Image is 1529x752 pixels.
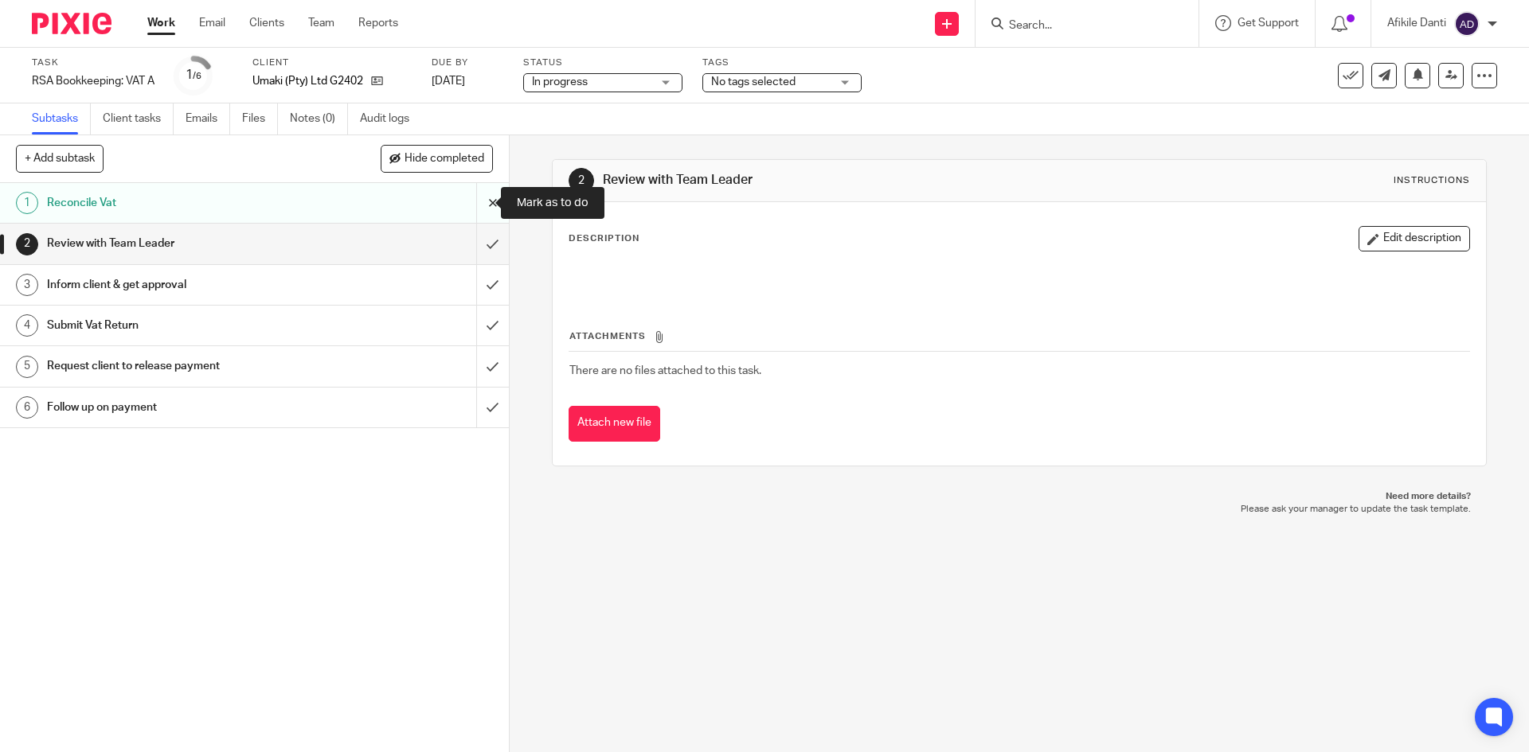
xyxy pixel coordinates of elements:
img: Pixie [32,13,111,34]
a: Audit logs [360,103,421,134]
a: Email [199,15,225,31]
h1: Submit Vat Return [47,314,323,337]
a: Files [242,103,278,134]
div: 6 [16,396,38,419]
label: Client [252,56,412,69]
div: 2 [569,168,594,193]
h1: Reconcile Vat [47,191,323,215]
a: Clients [249,15,284,31]
p: Afikile Danti [1387,15,1446,31]
h1: Request client to release payment [47,354,323,378]
span: There are no files attached to this task. [569,365,761,376]
div: 1 [16,192,38,214]
a: Emails [186,103,230,134]
span: No tags selected [711,76,796,88]
div: 4 [16,314,38,337]
a: Subtasks [32,103,91,134]
span: Hide completed [405,153,484,166]
div: RSA Bookkeeping: VAT A [32,73,154,89]
h1: Review with Team Leader [603,172,1054,189]
span: Get Support [1238,18,1299,29]
a: Reports [358,15,398,31]
small: /6 [193,72,201,80]
h1: Follow up on payment [47,395,323,419]
div: 1 [186,66,201,84]
a: Notes (0) [290,103,348,134]
input: Search [1007,19,1151,33]
div: 2 [16,233,38,255]
a: Team [308,15,334,31]
span: [DATE] [432,76,465,87]
p: Please ask your manager to update the task template. [568,503,1470,516]
div: 5 [16,356,38,378]
h1: Inform client & get approval [47,273,323,297]
p: Description [569,232,639,245]
a: Work [147,15,175,31]
label: Due by [432,56,503,69]
button: Hide completed [381,145,493,172]
p: Umaki (Pty) Ltd G2402 [252,73,363,89]
span: In progress [532,76,588,88]
a: Client tasks [103,103,174,134]
div: Instructions [1394,174,1470,187]
span: Attachments [569,332,646,341]
button: Edit description [1359,226,1470,251]
h1: Review with Team Leader [47,232,323,255]
div: 3 [16,274,38,296]
button: + Add subtask [16,145,104,172]
button: Attach new file [569,406,660,442]
label: Task [32,56,154,69]
img: svg%3E [1454,11,1480,37]
label: Status [523,56,682,69]
label: Tags [702,56,862,69]
p: Need more details? [568,490,1470,503]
